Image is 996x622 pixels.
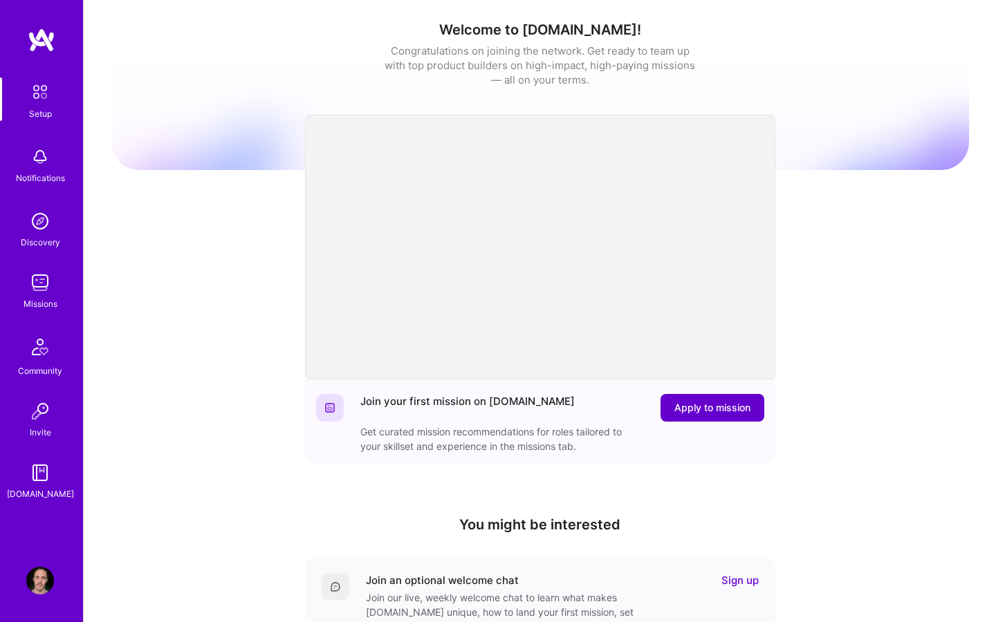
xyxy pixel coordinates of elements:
[674,401,750,415] span: Apply to mission
[16,171,65,185] div: Notifications
[324,402,335,413] img: Website
[366,573,519,587] div: Join an optional welcome chat
[26,397,54,425] img: Invite
[26,77,55,106] img: setup
[26,269,54,296] img: teamwork
[360,424,637,453] div: Get curated mission recommendations for roles tailored to your skillset and experience in the mis...
[385,44,696,87] div: Congratulations on joining the network. Get ready to team up with top product builders on high-im...
[26,143,54,171] img: bell
[26,207,54,235] img: discovery
[111,21,969,38] h1: Welcome to [DOMAIN_NAME]!
[21,235,60,249] div: Discovery
[661,394,764,422] button: Apply to mission
[721,573,759,587] a: Sign up
[305,516,775,533] h4: You might be interested
[18,364,62,378] div: Community
[28,28,55,53] img: logo
[29,106,52,121] div: Setup
[24,330,57,364] img: Community
[7,487,74,501] div: [DOMAIN_NAME]
[30,425,51,440] div: Invite
[24,296,57,311] div: Missions
[360,394,575,422] div: Join your first mission on [DOMAIN_NAME]
[330,581,341,592] img: Comment
[26,459,54,487] img: guide book
[305,115,775,379] iframe: video
[23,567,57,594] a: User Avatar
[26,567,54,594] img: User Avatar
